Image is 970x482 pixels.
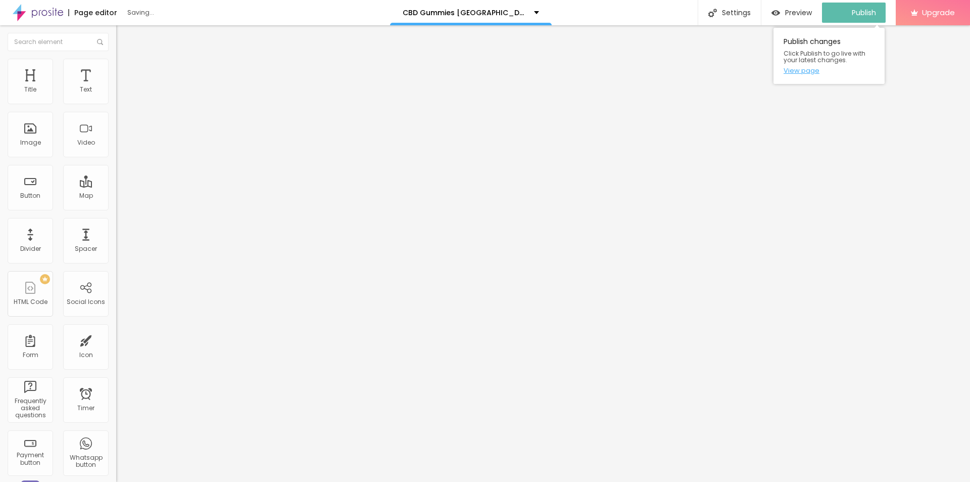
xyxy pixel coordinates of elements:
div: Publish changes [773,28,885,84]
span: Publish [852,9,876,17]
div: Title [24,86,36,93]
span: Preview [785,9,812,17]
div: Video [77,139,95,146]
div: Form [23,352,38,359]
img: Icone [708,9,717,17]
div: Button [20,192,40,199]
div: Whatsapp button [66,454,106,469]
div: Social Icons [67,298,105,305]
div: Page editor [68,9,117,16]
span: Click Publish to go live with your latest changes. [784,50,875,63]
div: HTML Code [14,298,47,305]
div: Saving... [127,10,244,16]
div: Text [80,86,92,93]
a: View page [784,67,875,74]
button: Publish [822,3,886,23]
div: Image [20,139,41,146]
button: Preview [761,3,822,23]
div: Timer [77,405,94,412]
div: Frequently asked questions [10,398,50,419]
div: Spacer [75,245,97,252]
img: view-1.svg [771,9,780,17]
iframe: Editor [116,25,970,482]
span: Upgrade [922,8,955,17]
input: Search element [8,33,109,51]
img: Icone [97,39,103,45]
div: Map [79,192,93,199]
p: CBD Gummies [GEOGRAPHIC_DATA] [403,9,526,16]
div: Divider [20,245,41,252]
div: Icon [79,352,93,359]
div: Payment button [10,452,50,466]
